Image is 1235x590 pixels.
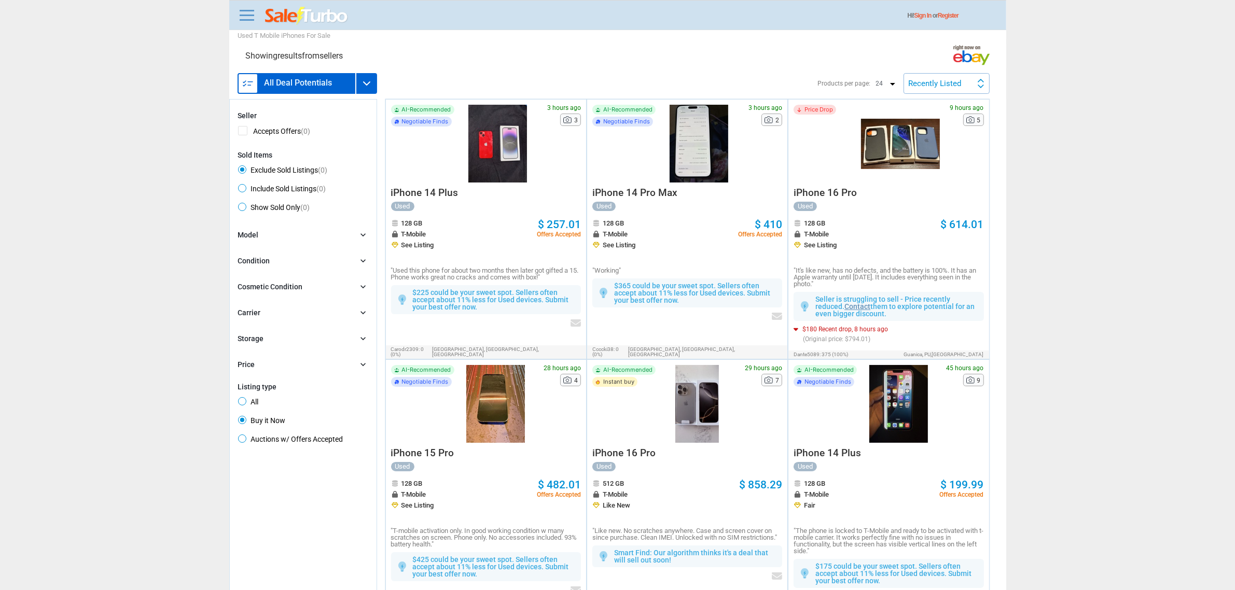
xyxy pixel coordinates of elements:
h1: Used T Mobile iPhones For Sale [229,30,1006,39]
div: Carrier [238,307,261,319]
i: chevron_right [358,230,368,240]
div: Used [794,462,817,471]
a: $ 257.01 [538,219,581,230]
div: Sold Items [238,151,368,159]
span: Instant buy [603,379,634,385]
div: Price [238,359,255,371]
span: T-Mobile [603,231,628,237]
span: 5 [977,117,981,123]
div: Used [592,202,616,211]
div: Model [238,230,259,241]
div: Cosmetic Condition [238,282,303,293]
p: "Like new. No scratches anywhere. Case and screen cover on since purchase. Clean IMEI. Unlocked w... [592,527,782,541]
i: chevron_right [358,307,368,318]
span: 375 (100%) [822,352,848,357]
span: Guanica, PU,[GEOGRAPHIC_DATA] [904,352,984,357]
span: $ 410 [755,218,782,231]
a: $ 614.01 [941,219,984,230]
p: "Working" [592,267,782,274]
p: $175 could be your sweet spot. Sellers often accept about 11% less for Used devices. Submit your ... [815,563,978,584]
p: $365 could be your sweet spot. Sellers often accept about 11% less for Used devices. Submit your ... [614,282,777,304]
h3: All Deal Potentials [265,79,332,87]
span: 2 [775,117,779,123]
span: Like New [603,502,630,509]
a: iPhone 16 Pro [794,190,857,198]
img: envelop icon [772,313,782,320]
span: 128 GB [401,480,423,487]
p: "Used this phone for about two months then later got gifted a 15. Phone works great no cracks and... [391,267,581,280]
div: Storage [238,333,264,345]
span: AI-Recommended [603,107,653,113]
span: Show Sold Only [238,203,310,215]
div: Used [391,462,414,471]
a: $ 410 [755,219,782,230]
p: "T-mobile activation only. In good working condition w many scratches on screen. Phone only. No a... [391,527,581,547]
span: $ 257.01 [538,218,581,231]
span: 3 hours ago [748,105,782,111]
span: AI-Recommended [402,367,451,373]
span: Price Drop [804,107,833,113]
span: Offers Accepted [537,491,581,498]
div: Used [391,202,414,211]
span: iPhone 14 Plus [391,187,459,199]
span: $ 482.01 [538,479,581,491]
span: See Listing [804,242,837,248]
div: Products per page: [818,80,871,87]
span: from sellers [302,51,343,61]
span: 4 [574,377,578,384]
i: chevron_right [358,256,368,266]
span: Hi! [908,12,914,19]
span: dante5089: [794,352,821,357]
p: $425 could be your sweet spot. Sellers often accept about 11% less for Used devices. Submit your ... [413,556,576,578]
span: Auctions w/ Offers Accepted [238,434,343,447]
a: $ 858.29 [739,480,782,490]
img: saleturbo.com - Online Deals and Discount Coupons [265,7,349,25]
span: Negotiable Finds [603,119,650,124]
span: 128 GB [401,220,423,227]
span: (Original price: $794.01) [803,336,870,342]
span: See Listing [603,242,635,248]
p: "The phone is locked to T-Mobile and ready to be activated with t-mobile carrier. It works perfec... [794,527,983,554]
span: Buy it Now [238,416,286,428]
span: Negotiable Finds [804,379,851,385]
span: T-Mobile [401,491,426,498]
span: $ 199.99 [941,479,984,491]
span: [GEOGRAPHIC_DATA], [GEOGRAPHIC_DATA],[GEOGRAPHIC_DATA] [432,347,581,357]
span: 9 [977,377,981,384]
span: Negotiable Finds [402,119,449,124]
span: See Listing [401,502,434,509]
span: Fair [804,502,815,509]
span: 3 hours ago [547,105,581,111]
span: T-Mobile [401,231,426,237]
span: $ 858.29 [739,479,782,491]
a: iPhone 14 Plus [794,450,861,458]
a: Sign In [914,12,932,19]
span: Include Sold Listings [238,184,326,196]
span: iPhone 14 Pro Max [592,187,677,199]
span: See Listing [401,242,434,248]
span: Exclude Sold Listings [238,165,328,178]
a: $ 482.01 [538,480,581,490]
span: (0) [301,203,310,212]
p: Seller is struggling to sell - Price recently reduced. them to explore potential for an even bigg... [815,296,978,317]
div: Used [794,202,817,211]
span: $180 Recent drop, 8 hours ago [802,326,888,332]
span: 512 GB [603,480,624,487]
i: chevron_right [358,282,368,292]
a: iPhone 15 Pro [391,450,454,458]
span: 128 GB [804,220,825,227]
span: 3 [574,117,578,123]
p: Smart Find: Our algorithm thinks it's a deal that will sell out soon! [614,549,777,564]
span: 128 GB [804,480,825,487]
div: Used [592,462,616,471]
span: iPhone 16 Pro [794,187,857,199]
span: AI-Recommended [603,367,653,373]
span: 0 (0%) [592,346,619,357]
span: [GEOGRAPHIC_DATA], [GEOGRAPHIC_DATA],[GEOGRAPHIC_DATA] [629,347,783,357]
div: Condition [238,256,270,267]
span: 9 hours ago [950,105,984,111]
div: Showing results [246,52,343,60]
img: envelop icon [772,572,782,580]
span: iPhone 16 Pro [592,447,656,459]
i: chevron_right [358,359,368,370]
